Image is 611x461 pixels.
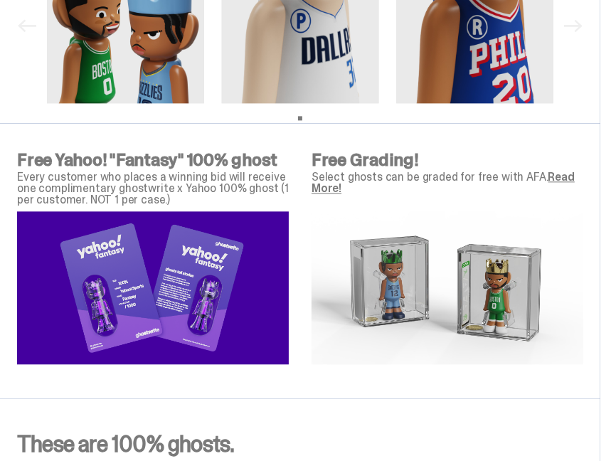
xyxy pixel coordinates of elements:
a: Read More! [312,169,575,196]
p: Free Grading! [312,152,583,169]
img: NBA-AFA-Graded-Slab.png [312,211,583,364]
button: View slide 1 [298,116,302,120]
p: Free Yahoo! "Fantasy" 100% ghost [17,152,289,169]
img: Yahoo%20Fantasy%20Creative%20for%20nba%20PDP-04.png [17,211,289,364]
p: Select ghosts can be graded for free with AFA. [312,171,583,194]
p: Every customer who places a winning bid will receive one complimentary ghostwrite x Yahoo 100% gh... [17,171,289,206]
